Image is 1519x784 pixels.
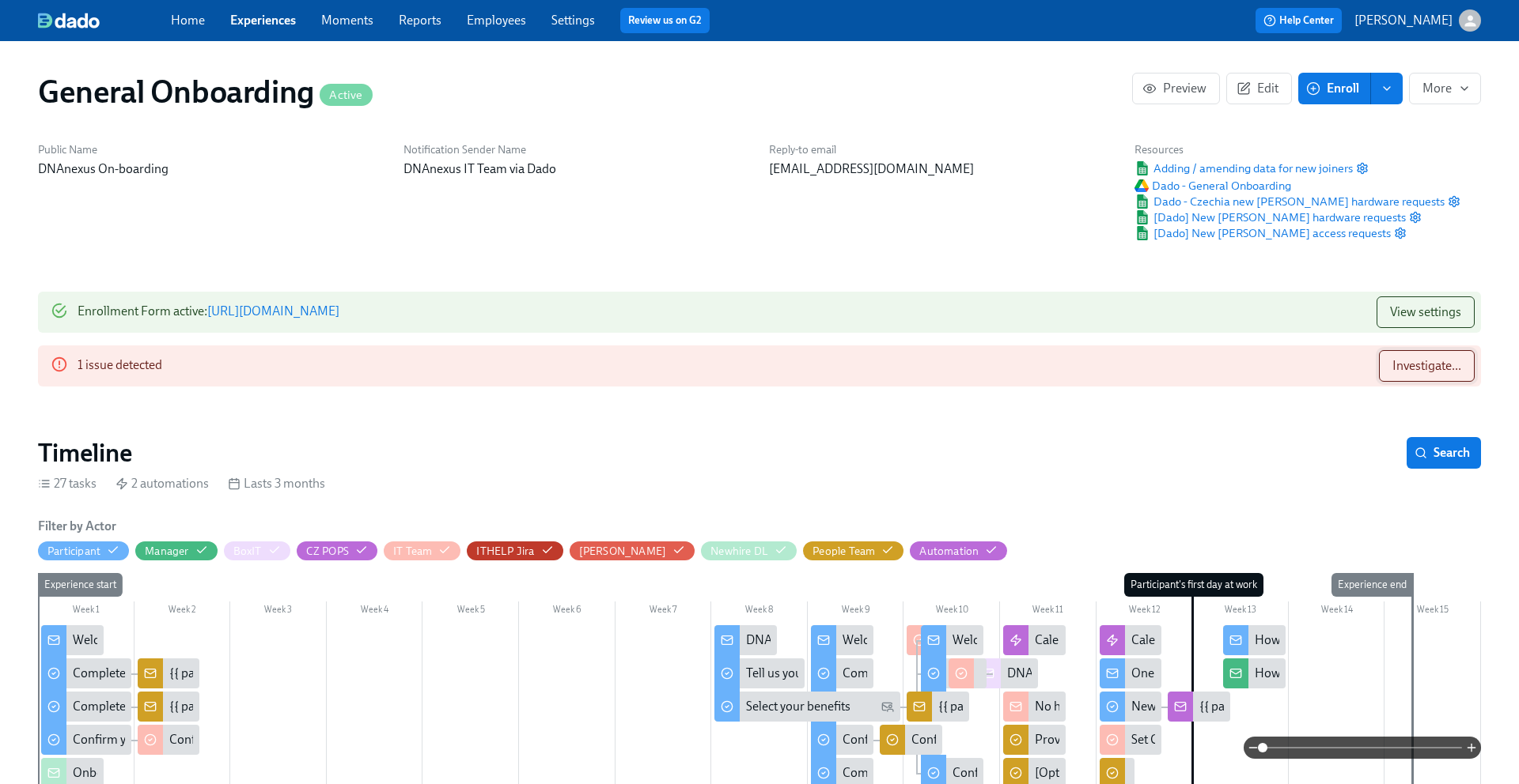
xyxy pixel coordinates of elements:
div: Tell us your hardware and phone preferences [746,665,988,682]
div: Week 11 [1000,601,1097,622]
div: Hide CZ POPS [306,544,349,559]
button: [PERSON_NAME] [1354,9,1481,32]
div: Week 4 [327,601,423,622]
button: enroll [1371,73,1403,104]
div: Welcome from DNAnexus's IT team [921,625,983,655]
div: How's {{ participant.firstName }}'s onboarding going? [1223,658,1286,688]
div: Confirm what you'd like in your email signature [953,764,1206,782]
button: ITHELP Jira [467,541,563,560]
div: No hardware preferences provided [1003,692,1066,722]
div: Hide ITHELP Jira [476,544,534,559]
div: Hide Automation [919,544,979,559]
button: BoxIT [224,541,290,560]
div: 1 issue detected [78,350,162,382]
span: Search [1418,445,1470,461]
div: Set Google Mail Signature [1100,725,1162,755]
div: Provide the onboarding docs for {{ participant.fullName }} [1035,731,1347,748]
h6: Resources [1135,142,1460,157]
span: Help Center [1263,13,1334,28]
div: Experience end [1331,573,1413,597]
div: Week 2 [134,601,231,622]
div: {{ participant.fullName }}'s background check docs uploaded [138,658,200,688]
p: [PERSON_NAME] [1354,12,1453,29]
div: Complete the New [PERSON_NAME] Questionnaire [843,665,1123,682]
div: {{ participant.fullName }}'s benefit preferences submitted [907,692,969,722]
button: View settings [1377,296,1475,328]
div: {{ participant.fullName }}'s new hire welcome questionnaire uploaded [1168,692,1230,722]
div: Confirm new [PERSON_NAME] {{ participant.fullName }}'s DNAnexus email address [880,725,942,755]
img: dado [38,13,100,28]
span: Preview [1146,81,1206,96]
span: Dado - General Onboarding [1135,178,1291,194]
div: Hide IT Team [393,544,432,559]
a: Reports [399,13,441,28]
button: IT Team [384,541,460,560]
a: Google DriveDado - General Onboarding [1135,178,1291,194]
div: New Hire Welcome CZ [1131,698,1253,715]
div: Week 15 [1385,601,1481,622]
div: Select your benefits [714,692,900,722]
div: Hide Newhire DL [710,544,768,559]
span: [Dado] New [PERSON_NAME] hardware requests [1135,209,1406,225]
div: Week 7 [616,601,712,622]
div: Week 12 [1097,601,1193,622]
button: Search [1407,437,1481,469]
div: Complete your background check [41,658,131,688]
button: Investigate... [1379,350,1475,382]
div: {{ participant.fullName }}'s background check docs uploaded [169,665,497,682]
div: Week 6 [519,601,616,622]
span: View settings [1390,304,1461,320]
div: Calendar invites - personal email [1035,631,1210,649]
span: Adding / amending data for new joiners [1135,160,1353,176]
div: Confirm your name for your DNAnexus email address [73,731,361,748]
h6: Notification Sender Name [403,142,750,157]
img: Google Drive [1135,179,1149,192]
span: Active [320,89,372,101]
span: More [1422,81,1468,96]
button: Manager [135,541,217,560]
div: Hide Participant [47,544,100,559]
div: Week 9 [808,601,904,622]
div: How's it going, {{ participant.firstName }}? [1223,625,1286,655]
div: Confirm new [PERSON_NAME] {{ participant.fullName }}'s DNAnexus email address [138,725,200,755]
div: Calendar invites - work email [1100,625,1162,655]
div: Set Google Mail Signature [1131,731,1271,748]
div: Calendar invites - personal email [1003,625,1066,655]
div: Select your benefits [746,698,850,715]
button: [PERSON_NAME] [570,541,695,560]
div: New Hire Welcome CZ [1100,692,1162,722]
div: Complete your background check [843,764,1024,782]
a: Moments [321,13,373,28]
a: Home [171,13,205,28]
div: 27 tasks [38,475,97,492]
h6: Filter by Actor [38,518,116,535]
button: Participant [38,541,129,560]
div: Provide the onboarding docs for {{ participant.fullName }} [1003,725,1066,755]
div: Confirm your name for your DNAnexus email address [811,725,873,755]
img: Google Sheet [1135,226,1150,240]
div: Tell us your hardware and phone preferences [714,658,805,688]
div: Confirm your name for your DNAnexus email address [41,725,131,755]
button: Preview [1132,73,1220,104]
div: Welcome from DNAnexus's IT team [953,631,1145,649]
span: Dado - Czechia new [PERSON_NAME] hardware requests [1135,194,1445,209]
button: CZ POPS [297,541,377,560]
div: Week 8 [711,601,808,622]
div: Participant's first day at work [1124,573,1263,597]
span: [Dado] New [PERSON_NAME] access requests [1135,225,1391,241]
a: Google SheetDado - Czechia new [PERSON_NAME] hardware requests [1135,194,1445,209]
a: Employees [467,13,526,28]
div: Hide BoxIT [233,544,262,559]
a: Edit [1226,73,1292,104]
div: Welcome to DNAnexus! [41,625,104,655]
h6: Reply-to email [769,142,1116,157]
div: Welcome to DNAnexus from the People Team! [811,625,873,655]
div: How's it going, {{ participant.firstName }}? [1255,631,1484,649]
div: No hardware preferences provided [1035,698,1223,715]
div: Calendar invites - work email [1131,631,1286,649]
span: Enroll [1309,81,1359,96]
div: {{ participant.fullName }}'s new [PERSON_NAME] questionnaire uploaded [169,698,571,715]
div: Week 13 [1192,601,1289,622]
button: Newhire DL [701,541,797,560]
div: Onboarding Summary: {{ participant.fullName }} {{ participant.startDate | MMM DD YYYY }} [73,764,565,782]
